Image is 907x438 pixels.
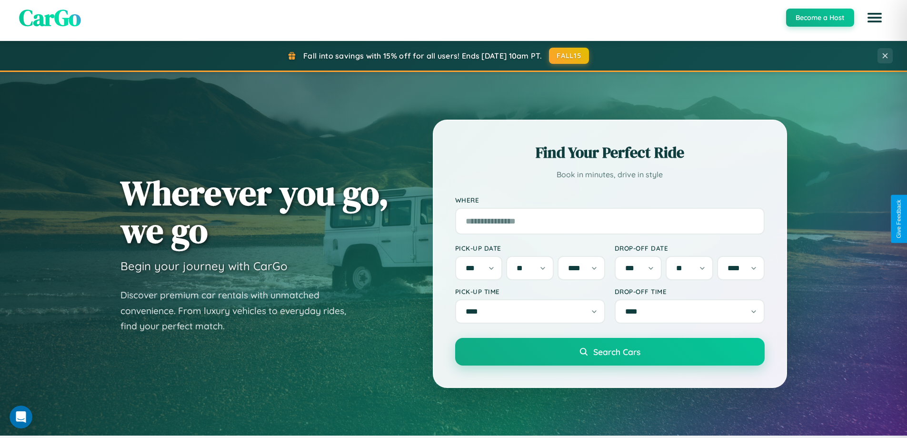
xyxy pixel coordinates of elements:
span: CarGo [19,2,81,33]
label: Drop-off Date [615,244,765,252]
iframe: Intercom live chat [10,406,32,428]
button: Open menu [861,4,888,31]
label: Pick-up Date [455,244,605,252]
label: Drop-off Time [615,287,765,295]
p: Discover premium car rentals with unmatched convenience. From luxury vehicles to everyday rides, ... [120,287,359,334]
label: Pick-up Time [455,287,605,295]
span: Search Cars [593,346,640,357]
h1: Wherever you go, we go [120,174,389,249]
h2: Find Your Perfect Ride [455,142,765,163]
label: Where [455,196,765,204]
h3: Begin your journey with CarGo [120,259,288,273]
button: Become a Host [786,9,854,27]
div: Give Feedback [896,200,902,238]
button: FALL15 [549,48,589,64]
button: Search Cars [455,338,765,366]
p: Book in minutes, drive in style [455,168,765,182]
span: Fall into savings with 15% off for all users! Ends [DATE] 10am PT. [303,51,542,61]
